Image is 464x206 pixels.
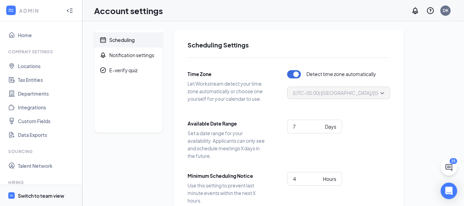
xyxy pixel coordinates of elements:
svg: Bell [100,52,106,58]
svg: Collapse [66,7,73,14]
span: Set a date range for your availability. Applicants can only see and schedule meetings X days in t... [188,129,267,160]
span: (UTC-05:00) [GEOGRAPHIC_DATA]/[GEOGRAPHIC_DATA] - Central Time [293,88,455,98]
span: Available Date Range [188,120,267,127]
a: CalendarScheduling [94,32,163,47]
a: Home [18,28,77,42]
span: Let Workstream detect your time zone automatically or choose one yourself for your calendar to use. [188,80,267,102]
a: Tax Entities [18,73,77,87]
div: Notification settings [109,52,154,58]
h1: Account settings [94,5,163,17]
svg: Calendar [100,36,106,43]
div: Hours [323,175,336,183]
a: Talent Network [18,159,77,173]
h2: Scheduling Settings [188,41,390,49]
svg: CheckmarkCircle [100,67,106,74]
a: Integrations [18,100,77,114]
div: Days [325,123,336,130]
svg: ChatActive [445,163,453,172]
span: Minimum Scheduling Notice [188,172,267,180]
svg: WorkstreamLogo [9,193,14,198]
div: 25 [450,158,457,164]
div: Company Settings [8,49,75,55]
button: ChatActive [441,159,457,176]
a: Locations [18,59,77,73]
svg: WorkstreamLogo [8,7,14,14]
div: E-verify quiz [109,67,137,74]
div: DK [443,8,449,13]
svg: Notifications [411,7,419,15]
div: Scheduling [109,36,135,43]
a: CheckmarkCircleE-verify quiz [94,63,163,78]
a: Custom Fields [18,114,77,128]
div: Open Intercom Messenger [441,183,457,199]
div: ADMIN [19,7,60,14]
div: Switch to team view [18,192,64,199]
svg: QuestionInfo [426,7,434,15]
a: BellNotification settings [94,47,163,63]
span: Use this setting to prevent last minute events within the next X hours. [188,182,267,204]
a: Data Exports [18,128,77,142]
div: Hiring [8,180,75,185]
div: Sourcing [8,149,75,154]
a: Departments [18,87,77,100]
span: Time Zone [188,70,267,78]
span: Detect time zone automatically [306,70,376,78]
